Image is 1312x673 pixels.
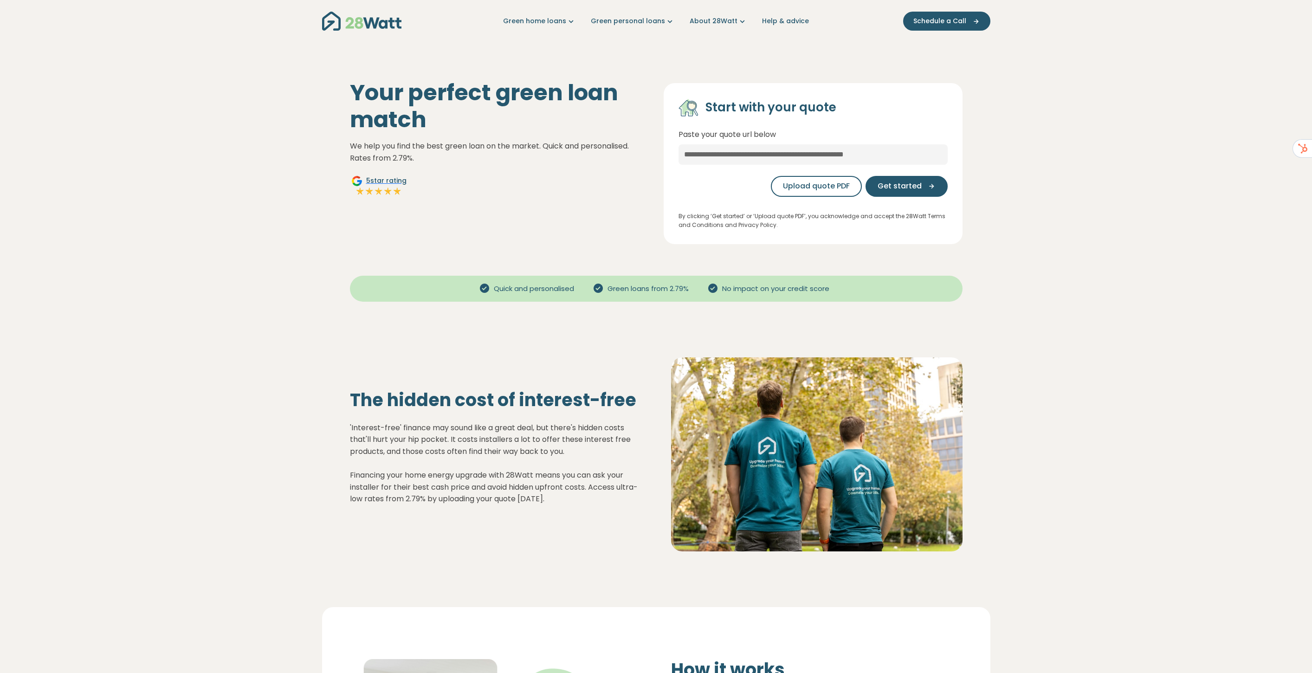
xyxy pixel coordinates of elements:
[690,16,747,26] a: About 28Watt
[383,187,393,196] img: Full star
[355,187,365,196] img: Full star
[350,175,408,198] a: Google5star ratingFull starFull starFull starFull starFull star
[350,140,649,164] p: We help you find the best green loan on the market. Quick and personalised. Rates from 2.79%.
[490,284,578,294] span: Quick and personalised
[351,175,362,187] img: Google
[679,129,948,141] p: Paste your quote url below
[878,181,922,192] span: Get started
[705,100,836,116] h4: Start with your quote
[393,187,402,196] img: Full star
[322,12,401,31] img: 28Watt
[591,16,675,26] a: Green personal loans
[350,389,641,411] h2: The hidden cost of interest-free
[503,16,576,26] a: Green home loans
[604,284,692,294] span: Green loans from 2.79%
[679,212,948,229] p: By clicking ‘Get started’ or ‘Upload quote PDF’, you acknowledge and accept the 28Watt Terms and ...
[783,181,850,192] span: Upload quote PDF
[762,16,809,26] a: Help & advice
[771,176,862,197] button: Upload quote PDF
[365,187,374,196] img: Full star
[718,284,833,294] span: No impact on your credit score
[350,422,641,505] p: 'Interest-free' finance may sound like a great deal, but there's hidden costs that'll hurt your h...
[366,176,407,186] span: 5 star rating
[913,16,966,26] span: Schedule a Call
[903,12,990,31] button: Schedule a Call
[374,187,383,196] img: Full star
[671,357,963,551] img: Solar panel installation on a residential roof
[350,79,649,133] h1: Your perfect green loan match
[866,176,948,197] button: Get started
[322,9,990,33] nav: Main navigation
